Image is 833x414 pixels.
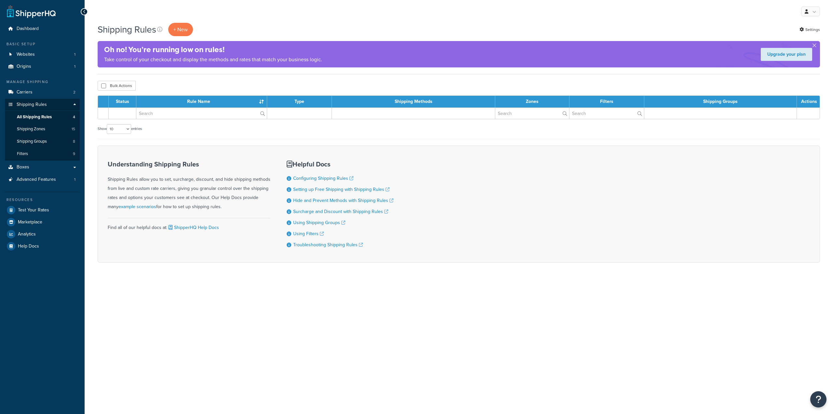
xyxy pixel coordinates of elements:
[797,96,820,107] th: Actions
[293,197,393,204] a: Hide and Prevent Methods with Shipping Rules
[5,61,80,73] li: Origins
[5,161,80,173] a: Boxes
[5,197,80,203] div: Resources
[644,96,797,107] th: Shipping Groups
[5,99,80,111] a: Shipping Rules
[74,177,75,182] span: 1
[5,148,80,160] li: Filters
[17,177,56,182] span: Advanced Features
[495,96,569,107] th: Zones
[5,111,80,123] a: All Shipping Rules 4
[104,44,322,55] h4: Oh no! You’re running low on rules!
[5,148,80,160] a: Filters 9
[799,25,820,34] a: Settings
[104,55,322,64] p: Take control of your checkout and display the methods and rates that match your business logic.
[5,228,80,240] a: Analytics
[17,26,39,32] span: Dashboard
[267,96,332,107] th: Type
[18,232,36,237] span: Analytics
[5,61,80,73] a: Origins 1
[5,111,80,123] li: All Shipping Rules
[5,49,80,61] a: Websites 1
[761,48,812,61] a: Upgrade your plan
[5,240,80,252] a: Help Docs
[5,136,80,148] li: Shipping Groups
[5,49,80,61] li: Websites
[287,161,393,168] h3: Helpful Docs
[293,230,324,237] a: Using Filters
[293,186,389,193] a: Setting up Free Shipping with Shipping Rules
[5,204,80,216] a: Test Your Rates
[495,108,569,119] input: Search
[107,124,131,134] select: Showentries
[810,391,826,407] button: Open Resource Center
[5,23,80,35] a: Dashboard
[5,86,80,98] li: Carriers
[569,96,644,107] th: Filters
[5,174,80,186] a: Advanced Features 1
[108,161,270,211] div: Shipping Rules allow you to set, surcharge, discount, and hide shipping methods from live and cus...
[5,123,80,135] li: Shipping Zones
[5,216,80,228] a: Marketplace
[5,174,80,186] li: Advanced Features
[5,86,80,98] a: Carriers 2
[332,96,495,107] th: Shipping Methods
[5,41,80,47] div: Basic Setup
[73,114,75,120] span: 4
[108,218,270,232] div: Find all of our helpful docs at:
[136,96,267,107] th: Rule Name
[18,207,49,213] span: Test Your Rates
[17,90,33,95] span: Carriers
[109,96,136,107] th: Status
[73,139,75,144] span: 8
[293,175,353,182] a: Configuring Shipping Rules
[136,108,267,119] input: Search
[168,23,193,36] p: + New
[7,5,56,18] a: ShipperHQ Home
[18,244,39,249] span: Help Docs
[73,90,75,95] span: 2
[73,151,75,157] span: 9
[569,108,644,119] input: Search
[17,151,28,157] span: Filters
[17,102,47,107] span: Shipping Rules
[293,208,388,215] a: Surcharge and Discount with Shipping Rules
[293,241,363,248] a: Troubleshooting Shipping Rules
[17,139,47,144] span: Shipping Groups
[17,52,35,57] span: Websites
[5,79,80,85] div: Manage Shipping
[118,203,156,210] a: example scenarios
[98,23,156,36] h1: Shipping Rules
[167,224,219,231] a: ShipperHQ Help Docs
[108,161,270,168] h3: Understanding Shipping Rules
[17,64,31,69] span: Origins
[17,114,52,120] span: All Shipping Rules
[17,164,29,170] span: Boxes
[5,123,80,135] a: Shipping Zones 15
[293,219,345,226] a: Using Shipping Groups
[17,126,45,132] span: Shipping Zones
[5,136,80,148] a: Shipping Groups 8
[74,64,75,69] span: 1
[5,99,80,161] li: Shipping Rules
[74,52,75,57] span: 1
[18,220,42,225] span: Marketplace
[72,126,75,132] span: 15
[98,81,136,91] button: Bulk Actions
[98,124,142,134] label: Show entries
